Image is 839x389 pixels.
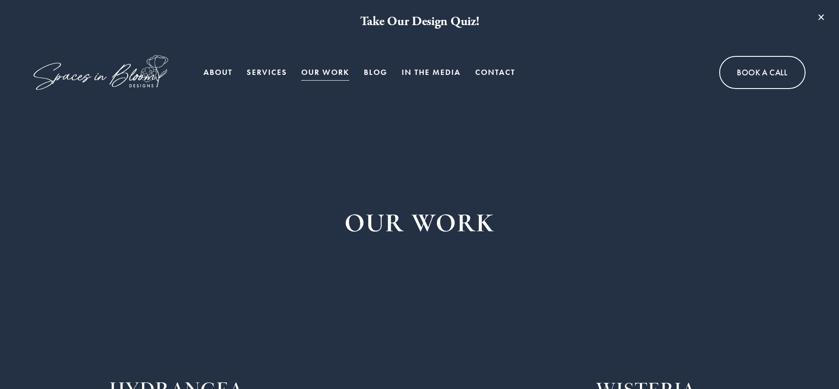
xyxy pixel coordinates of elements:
a: Blog [364,63,388,81]
a: Book A Call [719,56,805,89]
a: About [203,63,233,81]
a: Services [247,63,287,81]
a: Our Work [301,63,349,81]
a: Contact [475,63,515,81]
img: Spaces in Bloom Designs [33,55,168,90]
a: In the Media [402,63,461,81]
h1: OUR WORK [155,205,684,241]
